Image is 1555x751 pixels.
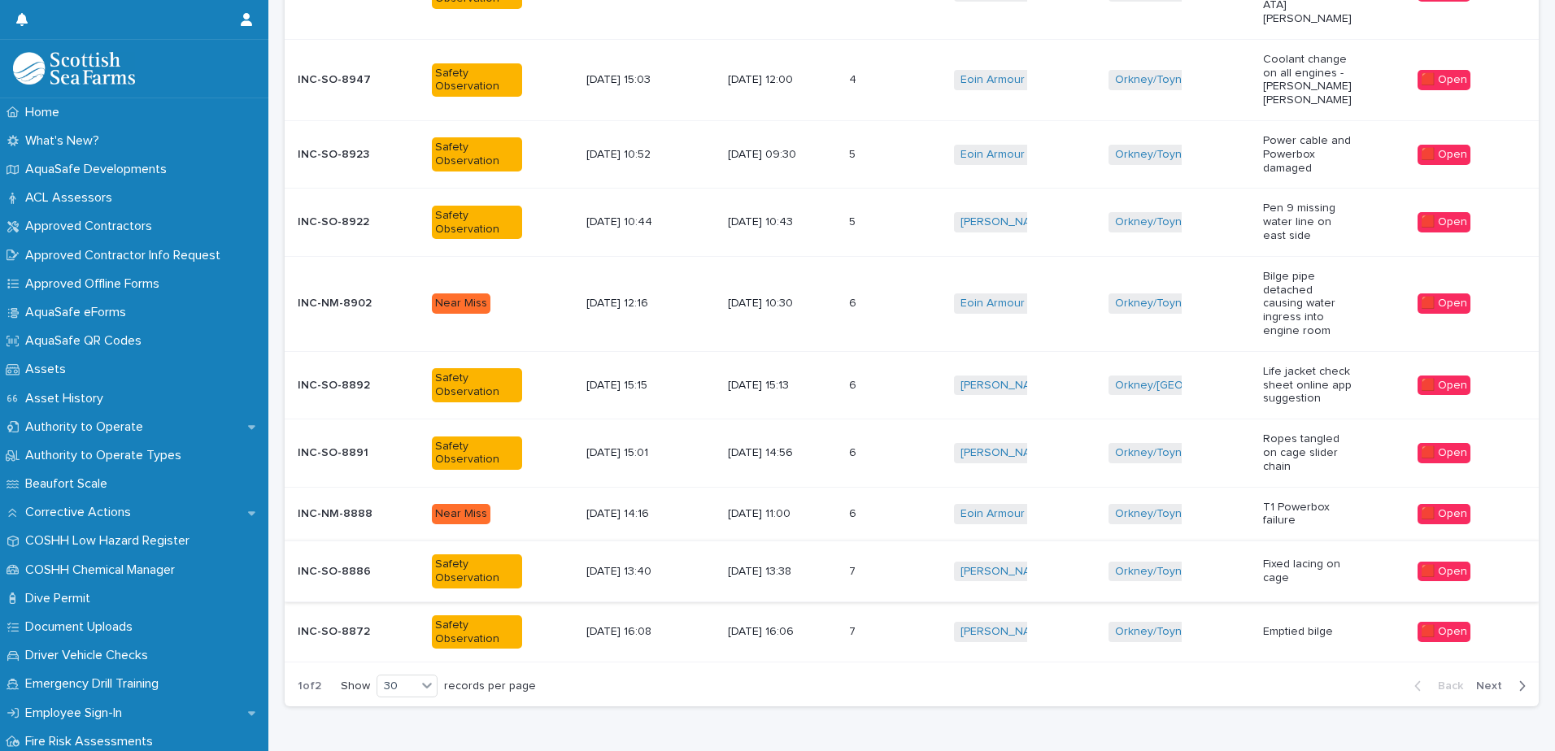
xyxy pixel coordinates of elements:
[432,504,490,524] div: Near Miss
[728,446,818,460] p: [DATE] 14:56
[728,73,818,87] p: [DATE] 12:00
[19,248,233,263] p: Approved Contractor Info Request
[586,215,677,229] p: [DATE] 10:44
[1418,443,1470,463] div: 🟥 Open
[19,219,165,234] p: Approved Contractors
[298,562,374,579] p: INC-SO-8886
[1418,504,1470,524] div: 🟥 Open
[19,648,161,663] p: Driver Vehicle Checks
[298,622,373,639] p: INC-SO-8872
[960,625,1049,639] a: [PERSON_NAME]
[1115,379,1269,393] a: Orkney/[GEOGRAPHIC_DATA]
[1418,293,1470,314] div: 🟥 Open
[960,148,1025,162] a: Eoin Armour
[1115,446,1200,460] a: Orkney/Toyness
[285,189,1539,256] tr: INC-SO-8922INC-SO-8922 Safety Observation[DATE] 10:44[DATE] 10:4355 [PERSON_NAME] Orkney/Toyness ...
[1115,507,1200,521] a: Orkney/Toyness
[1115,565,1200,579] a: Orkney/Toyness
[19,190,125,206] p: ACL Assessors
[960,446,1049,460] a: [PERSON_NAME]
[1263,432,1353,473] p: Ropes tangled on cage slider chain
[298,293,375,310] p: INC-NM-8902
[432,368,522,402] div: Safety Observation
[1263,53,1353,107] p: Coolant change on all engines - [PERSON_NAME] [PERSON_NAME]
[19,591,103,606] p: Dive Permit
[1263,202,1353,242] p: Pen 9 missing water line on east side
[960,215,1049,229] a: [PERSON_NAME]
[849,375,860,393] p: 6
[19,562,188,578] p: COSHH Chemical Manager
[285,120,1539,188] tr: INC-SO-8923INC-SO-8923 Safety Observation[DATE] 10:52[DATE] 09:3055 Eoin Armour Orkney/Toyness Po...
[960,297,1025,310] a: Eoin Armour
[586,446,677,460] p: [DATE] 15:01
[298,504,376,521] p: INC-NM-8888
[285,351,1539,419] tr: INC-SO-8892INC-SO-8892 Safety Observation[DATE] 15:15[DATE] 15:1366 [PERSON_NAME] Orkney/[GEOGRAP...
[1428,680,1463,692] span: Back
[1263,365,1353,406] p: Life jacket check sheet online app suggestion
[1263,501,1353,528] p: T1 Powerbox failure
[1418,145,1470,165] div: 🟥 Open
[432,554,522,588] div: Safety Observation
[728,565,818,579] p: [DATE] 13:38
[1263,270,1353,338] p: Bilge pipe detached causing water ingress into engine room
[960,379,1049,393] a: [PERSON_NAME]
[298,375,373,393] p: INC-SO-8892
[298,443,372,460] p: INC-SO-8891
[432,137,522,171] div: Safety Observation
[285,39,1539,120] tr: INC-SO-8947INC-SO-8947 Safety Observation[DATE] 15:03[DATE] 12:0044 Eoin Armour Orkney/Toyness Co...
[1115,73,1200,87] a: Orkney/Toyness
[586,625,677,639] p: [DATE] 16:08
[728,297,818,310] p: [DATE] 10:30
[960,73,1025,87] a: Eoin Armour
[432,293,490,314] div: Near Miss
[444,679,536,693] p: records per page
[19,362,79,377] p: Assets
[13,52,135,85] img: bPIBxiqnSb2ggTQWdOVV
[1418,622,1470,642] div: 🟥 Open
[298,70,374,87] p: INC-SO-8947
[19,533,203,549] p: COSHH Low Hazard Register
[19,505,144,520] p: Corrective Actions
[285,487,1539,541] tr: INC-NM-8888INC-NM-8888 Near Miss[DATE] 14:16[DATE] 11:0066 Eoin Armour Orkney/Toyness T1 Powerbox...
[1115,215,1200,229] a: Orkney/Toyness
[586,379,677,393] p: [DATE] 15:15
[1263,558,1353,585] p: Fixed lacing on cage
[285,419,1539,487] tr: INC-SO-8891INC-SO-8891 Safety Observation[DATE] 15:01[DATE] 14:5666 [PERSON_NAME] Orkney/Toyness ...
[285,541,1539,602] tr: INC-SO-8886INC-SO-8886 Safety Observation[DATE] 13:40[DATE] 13:3877 [PERSON_NAME] Orkney/Toyness ...
[19,676,172,692] p: Emergency Drill Training
[849,70,860,87] p: 4
[1115,625,1200,639] a: Orkney/Toyness
[19,276,172,292] p: Approved Offline Forms
[849,562,859,579] p: 7
[849,622,859,639] p: 7
[1418,562,1470,582] div: 🟥 Open
[19,133,112,149] p: What's New?
[341,679,370,693] p: Show
[19,619,146,635] p: Document Uploads
[1470,679,1539,693] button: Next
[586,297,677,310] p: [DATE] 12:16
[1115,148,1200,162] a: Orkney/Toyness
[19,419,156,435] p: Authority to Operate
[586,565,677,579] p: [DATE] 13:40
[1263,625,1353,639] p: Emptied bilge
[1418,375,1470,396] div: 🟥 Open
[586,73,677,87] p: [DATE] 15:03
[19,448,194,463] p: Authority to Operate Types
[298,145,372,162] p: INC-SO-8923
[849,293,860,310] p: 6
[960,565,1049,579] a: [PERSON_NAME]
[377,678,416,695] div: 30
[1476,680,1512,692] span: Next
[849,145,859,162] p: 5
[19,734,166,749] p: Fire Risk Assessments
[728,148,818,162] p: [DATE] 09:30
[285,666,334,706] p: 1 of 2
[19,391,116,406] p: Asset History
[1263,134,1353,175] p: Power cable and Powerbox damaged
[432,63,522,98] div: Safety Observation
[19,476,120,492] p: Beaufort Scale
[586,148,677,162] p: [DATE] 10:52
[960,507,1025,521] a: Eoin Armour
[19,705,135,721] p: Employee Sign-In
